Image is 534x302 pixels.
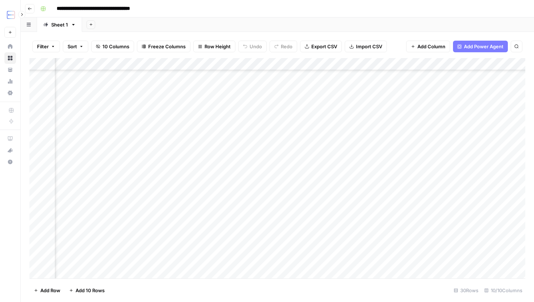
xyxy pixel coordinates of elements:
button: 10 Columns [91,41,134,52]
div: 10/10 Columns [481,285,525,296]
button: Export CSV [300,41,342,52]
button: Filter [32,41,60,52]
span: Add Power Agent [464,43,503,50]
button: Import CSV [345,41,387,52]
span: Import CSV [356,43,382,50]
span: Filter [37,43,49,50]
button: Freeze Columns [137,41,190,52]
a: Your Data [4,64,16,75]
div: Sheet 1 [51,21,68,28]
span: Add Row [40,287,60,294]
button: Add Column [406,41,450,52]
button: Add Power Agent [453,41,508,52]
button: Add 10 Rows [65,285,109,296]
img: TripleDart Logo [4,8,17,21]
button: Help + Support [4,156,16,168]
button: Undo [238,41,267,52]
div: What's new? [5,145,16,156]
a: Settings [4,87,16,99]
span: Add 10 Rows [76,287,105,294]
button: What's new? [4,144,16,156]
span: Export CSV [311,43,337,50]
a: Sheet 1 [37,17,82,32]
span: Undo [250,43,262,50]
div: 30 Rows [451,285,481,296]
a: Usage [4,75,16,87]
button: Add Row [29,285,65,296]
span: Add Column [417,43,445,50]
span: 10 Columns [102,43,129,50]
button: Workspace: TripleDart [4,6,16,24]
span: Freeze Columns [148,43,186,50]
span: Row Height [205,43,231,50]
button: Sort [63,41,88,52]
span: Redo [281,43,292,50]
a: Browse [4,52,16,64]
a: AirOps Academy [4,133,16,144]
span: Sort [68,43,77,50]
button: Row Height [193,41,235,52]
button: Redo [270,41,297,52]
a: Home [4,41,16,52]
